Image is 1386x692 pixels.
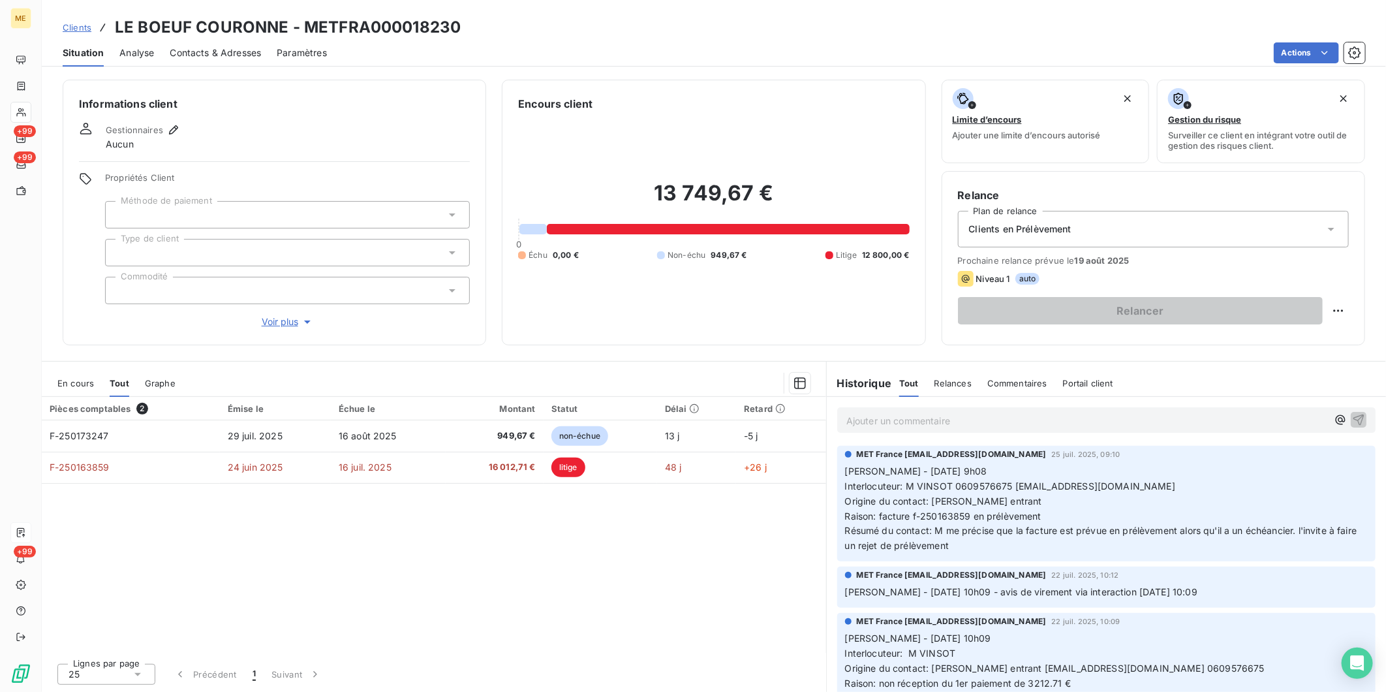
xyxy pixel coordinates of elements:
span: 25 juil. 2025, 09:10 [1052,450,1120,458]
span: Commentaires [987,378,1047,388]
button: 1 [245,661,264,688]
span: -5 j [744,430,758,441]
button: Relancer [958,297,1323,324]
span: F-250173247 [50,430,109,441]
span: Raison: facture f-250163859 en prélèvement [845,511,1041,522]
h2: 13 749,67 € [518,180,909,219]
input: Ajouter une valeur [116,209,127,221]
div: Montant [454,403,536,414]
input: Ajouter une valeur [116,285,127,296]
a: Clients [63,21,91,34]
span: 13 j [665,430,680,441]
span: 16 août 2025 [339,430,397,441]
span: Gestionnaires [106,125,163,135]
span: [PERSON_NAME] - [DATE] 9h08 [845,465,987,477]
div: Open Intercom Messenger [1342,648,1373,679]
span: Ajouter une limite d’encours autorisé [953,130,1101,140]
span: litige [551,458,585,477]
a: +99 [10,154,31,175]
span: 29 juil. 2025 [228,430,283,441]
button: Gestion du risqueSurveiller ce client en intégrant votre outil de gestion des risques client. [1157,80,1365,163]
a: +99 [10,128,31,149]
span: +99 [14,151,36,163]
span: 1 [253,668,256,681]
span: En cours [57,378,94,388]
span: Tout [899,378,919,388]
div: Échue le [339,403,438,414]
span: 16 juil. 2025 [339,462,392,473]
span: Paramètres [277,46,327,59]
span: Limite d’encours [953,114,1022,125]
span: +99 [14,546,36,558]
span: Clients en Prélèvement [969,223,1071,236]
span: 12 800,00 € [862,249,910,261]
span: F-250163859 [50,462,110,473]
button: Suivant [264,661,330,688]
span: 0,00 € [553,249,579,261]
span: non-échue [551,426,608,446]
h3: LE BOEUF COURONNE - METFRA000018230 [115,16,461,39]
span: MET France [EMAIL_ADDRESS][DOMAIN_NAME] [857,616,1047,627]
button: Limite d’encoursAjouter une limite d’encours autorisé [942,80,1150,163]
span: Litige [836,249,857,261]
span: 25 [69,668,80,681]
span: 22 juil. 2025, 10:09 [1052,618,1120,625]
div: Pièces comptables [50,403,212,415]
span: Situation [63,46,104,59]
span: Tout [110,378,129,388]
span: 2 [136,403,148,415]
div: Retard [744,403,818,414]
span: 0 [516,239,521,249]
span: 16 012,71 € [454,461,536,474]
span: Surveiller ce client en intégrant votre outil de gestion des risques client. [1168,130,1354,151]
span: Résumé du contact: M me précise que la facture est prévue en prélèvement alors qu'il a un échéanc... [845,525,1360,551]
span: Non-échu [668,249,705,261]
span: Interlocuteur: M VINSOT 0609576675 [EMAIL_ADDRESS][DOMAIN_NAME] [845,480,1175,492]
span: +99 [14,125,36,137]
span: auto [1015,273,1040,285]
h6: Historique [827,375,892,391]
img: Logo LeanPay [10,663,31,684]
span: Graphe [145,378,176,388]
h6: Informations client [79,96,470,112]
div: Émise le [228,403,323,414]
span: Portail client [1063,378,1113,388]
input: Ajouter une valeur [116,247,127,259]
span: 949,67 € [711,249,747,261]
span: Analyse [119,46,154,59]
span: Clients [63,22,91,33]
span: Relances [934,378,972,388]
span: Origine du contact: [PERSON_NAME] entrant [845,495,1042,507]
span: Voir plus [262,315,314,328]
span: Prochaine relance prévue le [958,255,1349,266]
span: +26 j [744,462,767,473]
span: [PERSON_NAME] - [DATE] 10h09 - avis de virement via interaction [DATE] 10:09 [845,586,1197,597]
span: Propriétés Client [105,172,470,191]
div: ME [10,8,31,29]
button: Actions [1274,42,1339,63]
span: 19 août 2025 [1075,255,1130,266]
span: Aucun [106,138,134,151]
span: MET France [EMAIL_ADDRESS][DOMAIN_NAME] [857,448,1047,460]
div: Statut [551,403,649,414]
span: Contacts & Adresses [170,46,261,59]
h6: Encours client [518,96,593,112]
span: Niveau 1 [976,274,1010,284]
h6: Relance [958,187,1349,203]
span: Gestion du risque [1168,114,1241,125]
span: 22 juil. 2025, 10:12 [1052,571,1119,579]
span: 48 j [665,462,682,473]
span: 949,67 € [454,430,536,443]
button: Voir plus [105,315,470,329]
span: Échu [529,249,547,261]
span: MET France [EMAIL_ADDRESS][DOMAIN_NAME] [857,569,1047,581]
span: 24 juin 2025 [228,462,283,473]
button: Précédent [166,661,245,688]
div: Délai [665,403,729,414]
